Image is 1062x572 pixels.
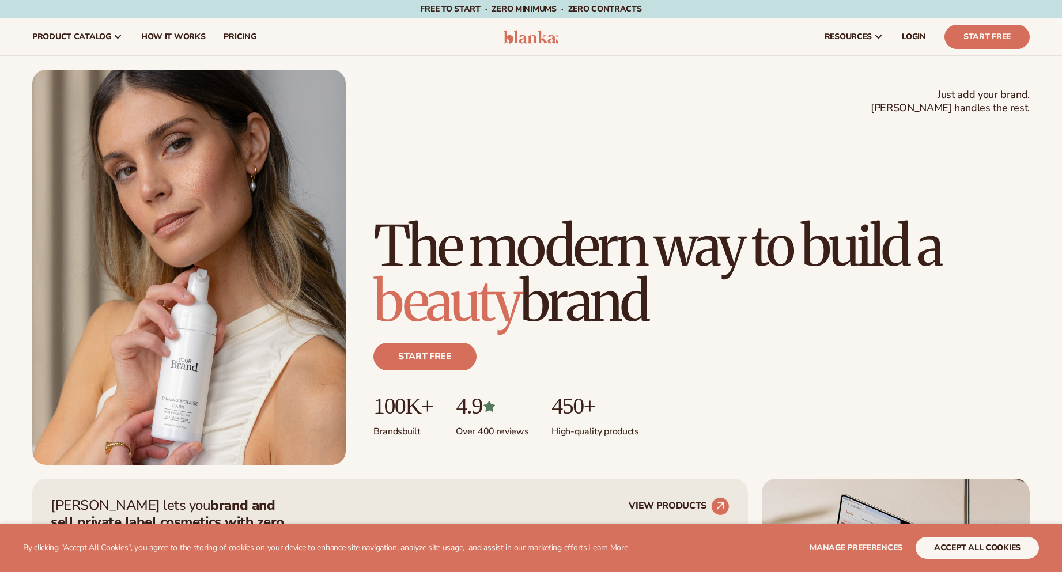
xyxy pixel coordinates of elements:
a: product catalog [23,18,132,55]
a: Learn More [588,542,628,553]
strong: brand and sell private label cosmetics with zero hassle [51,496,284,548]
p: Over 400 reviews [456,419,528,438]
a: How It Works [132,18,215,55]
img: logo [504,30,558,44]
span: LOGIN [902,32,926,41]
span: beauty [373,267,520,336]
a: LOGIN [893,18,935,55]
a: resources [815,18,893,55]
p: [PERSON_NAME] lets you —zero inventory, zero upfront costs, and we handle fulfillment for you. [51,497,298,563]
button: Manage preferences [810,537,902,559]
p: By clicking "Accept All Cookies", you agree to the storing of cookies on your device to enhance s... [23,543,628,553]
span: product catalog [32,32,111,41]
p: Brands built [373,419,433,438]
span: Just add your brand. [PERSON_NAME] handles the rest. [871,88,1030,115]
span: Free to start · ZERO minimums · ZERO contracts [420,3,641,14]
span: Manage preferences [810,542,902,553]
span: pricing [224,32,256,41]
img: Female holding tanning mousse. [32,70,346,465]
p: 100K+ [373,393,433,419]
p: 450+ [551,393,638,419]
span: How It Works [141,32,206,41]
p: 4.9 [456,393,528,419]
button: accept all cookies [916,537,1039,559]
a: Start free [373,343,477,370]
span: resources [825,32,872,41]
a: pricing [214,18,265,55]
a: VIEW PRODUCTS [629,497,730,516]
a: Start Free [944,25,1030,49]
p: High-quality products [551,419,638,438]
h1: The modern way to build a brand [373,218,1030,329]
